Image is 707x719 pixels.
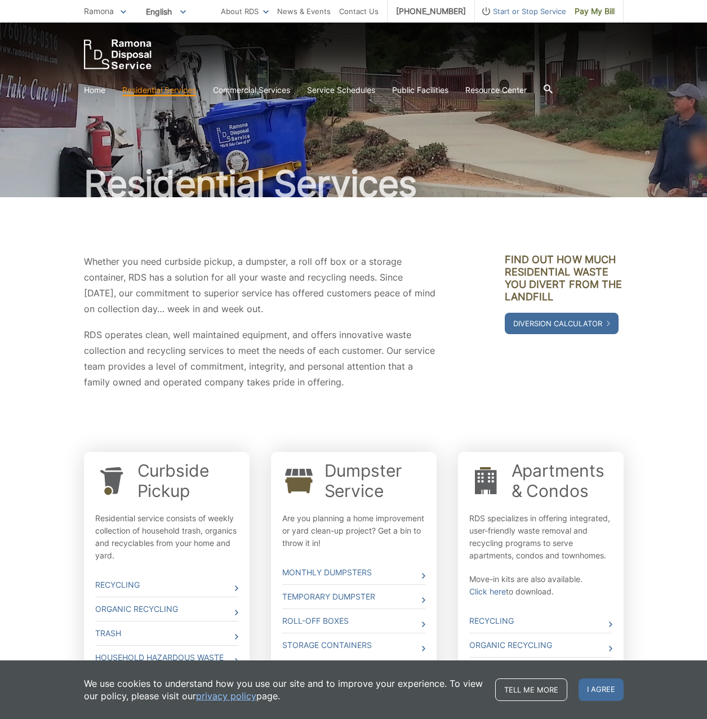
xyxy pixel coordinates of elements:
[505,254,624,303] h3: Find out how much residential waste you divert from the landfill
[84,677,484,702] p: We use cookies to understand how you use our site and to improve your experience. To view our pol...
[579,678,624,701] span: I agree
[465,84,527,96] a: Resource Center
[95,622,238,645] a: Trash
[84,84,105,96] a: Home
[469,512,612,562] p: RDS specializes in offering integrated, user-friendly waste removal and recycling programs to ser...
[137,2,194,21] span: English
[307,84,375,96] a: Service Schedules
[84,6,114,16] span: Ramona
[282,512,425,549] p: Are you planning a home improvement or yard clean-up project? Get a bin to throw it in!
[84,254,437,317] p: Whether you need curbside pickup, a dumpster, a roll off box or a storage container, RDS has a so...
[469,573,612,598] p: Move-in kits are also available. to download.
[495,678,567,701] a: Tell me more
[95,597,238,621] a: Organic Recycling
[213,84,290,96] a: Commercial Services
[505,313,619,334] a: Diversion Calculator
[196,690,256,702] a: privacy policy
[282,561,425,584] a: Monthly Dumpsters
[339,5,379,17] a: Contact Us
[469,658,612,681] a: Trash
[392,84,448,96] a: Public Facilities
[84,327,437,390] p: RDS operates clean, well maintained equipment, and offers innovative waste collection and recycli...
[95,512,238,562] p: Residential service consists of weekly collection of household trash, organics and recyclables fr...
[282,585,425,609] a: Temporary Dumpster
[512,460,612,501] a: Apartments & Condos
[277,5,331,17] a: News & Events
[84,39,152,69] a: EDCD logo. Return to the homepage.
[221,5,269,17] a: About RDS
[469,633,612,657] a: Organic Recycling
[137,460,238,501] a: Curbside Pickup
[469,585,506,598] a: Click here
[282,633,425,657] a: Storage Containers
[95,646,238,669] a: Household Hazardous Waste
[282,609,425,633] a: Roll-Off Boxes
[324,460,425,501] a: Dumpster Service
[95,573,238,597] a: Recycling
[84,166,624,202] h1: Residential Services
[575,5,615,17] span: Pay My Bill
[122,84,196,96] a: Residential Services
[469,609,612,633] a: Recycling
